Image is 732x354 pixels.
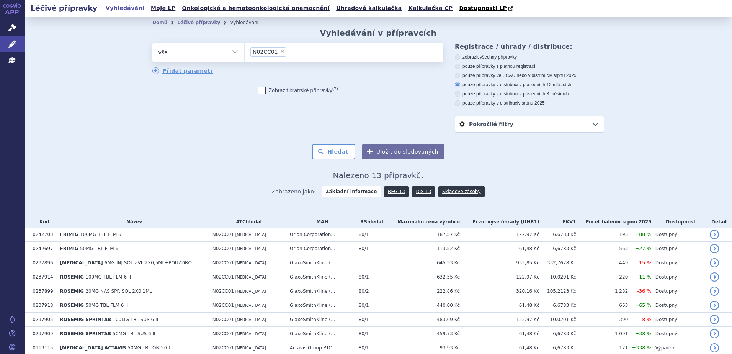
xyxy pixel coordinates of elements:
[334,3,404,13] a: Úhradová kalkulačka
[635,302,651,308] span: +65 %
[652,242,706,256] td: Dostupný
[710,272,719,282] a: detail
[332,86,338,91] abbr: (?)
[235,318,266,322] span: [MEDICAL_DATA]
[539,298,576,313] td: 6,6783 Kč
[406,3,455,13] a: Kalkulačka CP
[212,345,234,351] span: N02CC01
[539,216,576,228] th: EKV1
[60,317,111,322] span: ROSEMIG SPRINTAB
[386,327,460,341] td: 459,73 Kč
[60,260,103,265] span: [MEDICAL_DATA]
[539,313,576,327] td: 10,0201 Kč
[25,3,103,13] h2: Léčivé přípravky
[209,216,286,228] th: ATC
[367,219,384,225] a: hledat
[635,331,651,336] span: +38 %
[386,298,460,313] td: 440,00 Kč
[386,216,460,228] th: Maximální cena výrobce
[635,246,651,251] span: +27 %
[618,219,651,225] span: v srpnu 2025
[460,216,539,228] th: První výše úhrady (UHR1)
[322,186,381,197] strong: Základní informace
[212,246,234,251] span: N02CC01
[640,316,652,322] span: -8 %
[550,73,576,78] span: v srpnu 2025
[710,315,719,324] a: detail
[355,216,386,228] th: RS
[576,216,652,228] th: Počet balení
[60,246,78,251] span: FRIMIG
[455,43,604,50] h3: Registrace / úhrady / distribuce:
[113,317,158,322] span: 100MG TBL SUS 6 II
[652,327,706,341] td: Dostupný
[113,331,155,336] span: 50MG TBL SUS 6 II
[253,49,278,54] span: N02CC01
[29,298,56,313] td: 0237918
[320,28,437,38] h2: Vyhledávání v přípravcích
[60,303,84,308] span: ROSEMIG
[386,270,460,284] td: 632,55 Kč
[246,219,262,225] a: hledat
[212,331,234,336] span: N02CC01
[359,345,369,351] span: 80/1
[652,313,706,327] td: Dostupný
[286,327,355,341] td: GlaxoSmithKline (...
[412,186,435,197] a: DIS-13
[652,270,706,284] td: Dostupný
[359,303,369,308] span: 80/1
[286,313,355,327] td: GlaxoSmithKline (...
[312,144,355,159] button: Hledat
[29,284,56,298] td: 0237899
[85,274,131,280] span: 100MG TBL FLM 6 II
[29,313,56,327] td: 0237905
[576,298,628,313] td: 663
[539,270,576,284] td: 10,0201 Kč
[333,171,424,180] span: Nalezeno 13 přípravků.
[637,288,652,294] span: -36 %
[386,256,460,270] td: 645,33 Kč
[576,242,628,256] td: 563
[60,331,111,336] span: ROSEMIG SPRINTAB
[460,256,539,270] td: 953,85 Kč
[386,242,460,256] td: 113,52 Kč
[286,298,355,313] td: GlaxoSmithKline (...
[362,144,444,159] button: Uložit do sledovaných
[460,298,539,313] td: 61,48 Kč
[60,232,78,237] span: FRIMIG
[359,317,369,322] span: 80/1
[518,100,544,106] span: v srpnu 2025
[539,284,576,298] td: 105,2123 Kč
[576,327,628,341] td: 1 091
[212,232,234,237] span: N02CC01
[576,270,628,284] td: 220
[258,87,338,94] label: Zobrazit bratrské přípravky
[103,3,147,13] a: Vyhledávání
[271,186,316,197] span: Zobrazeno jako:
[60,345,126,351] span: [MEDICAL_DATA] ACTAVIS
[152,67,213,74] a: Přidat parametr
[235,332,266,336] span: [MEDICAL_DATA]
[85,303,128,308] span: 50MG TBL FLM 6 II
[710,258,719,267] a: detail
[359,246,369,251] span: 80/1
[359,274,369,280] span: 80/1
[359,288,369,294] span: 80/2
[384,186,409,197] a: REG-13
[460,284,539,298] td: 320,16 Kč
[635,274,651,280] span: +11 %
[286,270,355,284] td: GlaxoSmithKline (...
[127,345,170,351] span: 50MG TBL OBD 6 I
[632,345,651,351] span: +338 %
[539,242,576,256] td: 6,6783 Kč
[460,242,539,256] td: 61,48 Kč
[386,313,460,327] td: 483,69 Kč
[455,91,604,97] label: pouze přípravky v distribuci v posledních 3 měsících
[212,274,234,280] span: N02CC01
[652,256,706,270] td: Dostupný
[706,216,732,228] th: Detail
[652,284,706,298] td: Dostupný
[359,232,369,237] span: 80/1
[29,242,56,256] td: 0242697
[29,216,56,228] th: Kód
